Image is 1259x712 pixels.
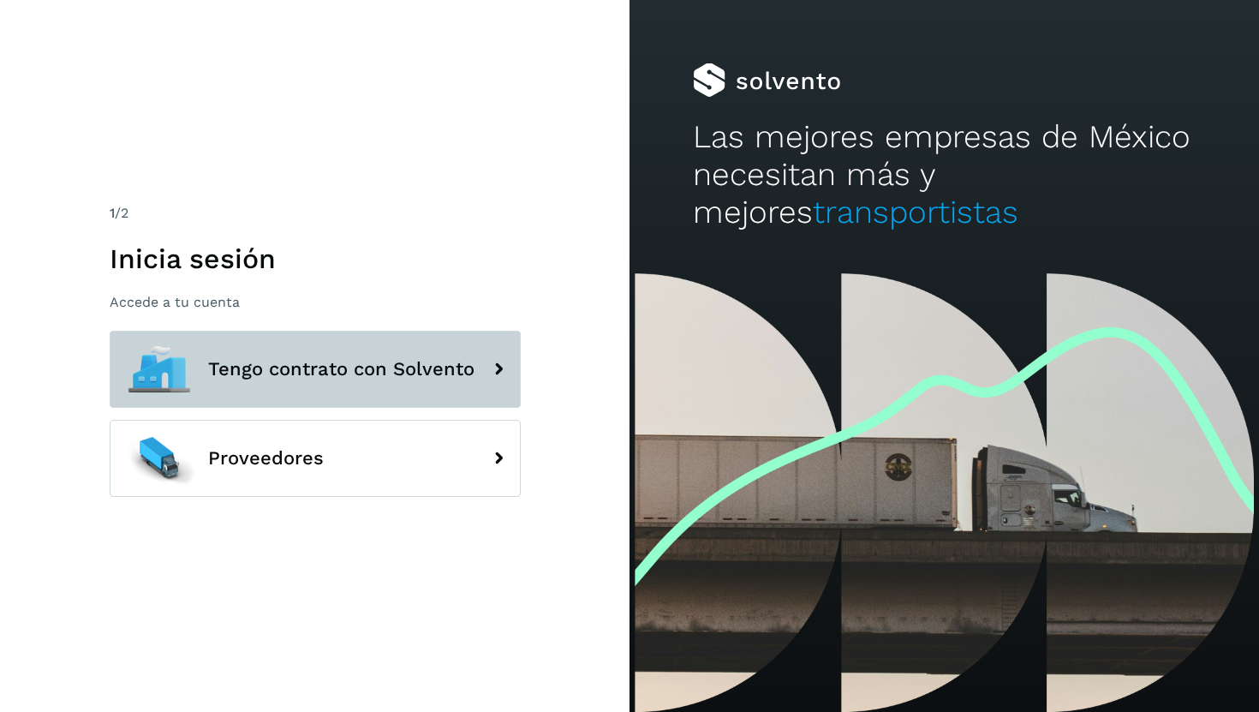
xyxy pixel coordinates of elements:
h2: Las mejores empresas de México necesitan más y mejores [693,118,1196,232]
button: Proveedores [110,420,521,497]
button: Tengo contrato con Solvento [110,331,521,408]
div: /2 [110,203,521,224]
span: transportistas [813,194,1018,230]
p: Accede a tu cuenta [110,294,521,310]
span: 1 [110,205,115,221]
span: Proveedores [208,448,324,469]
h1: Inicia sesión [110,242,521,275]
span: Tengo contrato con Solvento [208,359,474,380]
